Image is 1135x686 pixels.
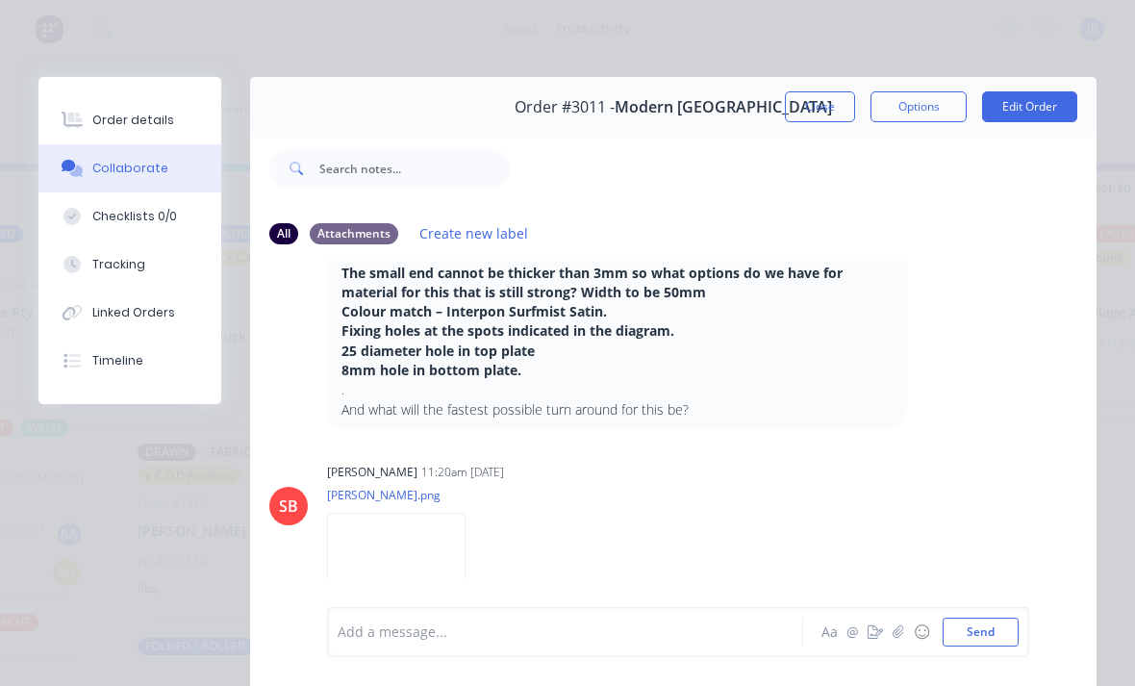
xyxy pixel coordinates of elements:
[327,464,417,481] div: [PERSON_NAME]
[615,98,832,116] span: Modern [GEOGRAPHIC_DATA]
[341,264,843,301] strong: The small end cannot be thicker than 3mm so what options do we have for material for this that is...
[38,144,221,192] button: Collaborate
[38,241,221,289] button: Tracking
[341,400,893,419] p: And what will the fastest possible turn around for this be?
[341,342,535,360] strong: 25 diameter hole in top plate
[982,91,1077,122] button: Edit Order
[341,321,674,340] strong: Fixing holes at the spots indicated in the diagram.
[841,621,864,644] button: @
[341,380,893,399] p: .
[327,487,485,503] p: [PERSON_NAME].png
[818,621,841,644] button: Aa
[38,289,221,337] button: Linked Orders
[92,208,177,225] div: Checklists 0/0
[269,223,298,244] div: All
[92,352,143,369] div: Timeline
[341,361,521,379] strong: 8mm hole in bottom plate.
[785,91,855,122] button: Close
[92,160,168,177] div: Collaborate
[92,304,175,321] div: Linked Orders
[38,96,221,144] button: Order details
[421,464,504,481] div: 11:20am [DATE]
[92,256,145,273] div: Tracking
[410,220,539,246] button: Create new label
[92,112,174,129] div: Order details
[870,91,967,122] button: Options
[38,192,221,241] button: Checklists 0/0
[910,621,933,644] button: ☺
[515,98,615,116] span: Order #3011 -
[341,302,607,320] strong: Colour match – Interpon Surfmist Satin.
[310,223,398,244] div: Attachments
[279,495,298,518] div: SB
[943,618,1019,647] button: Send
[38,337,221,385] button: Timeline
[319,149,510,188] input: Search notes...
